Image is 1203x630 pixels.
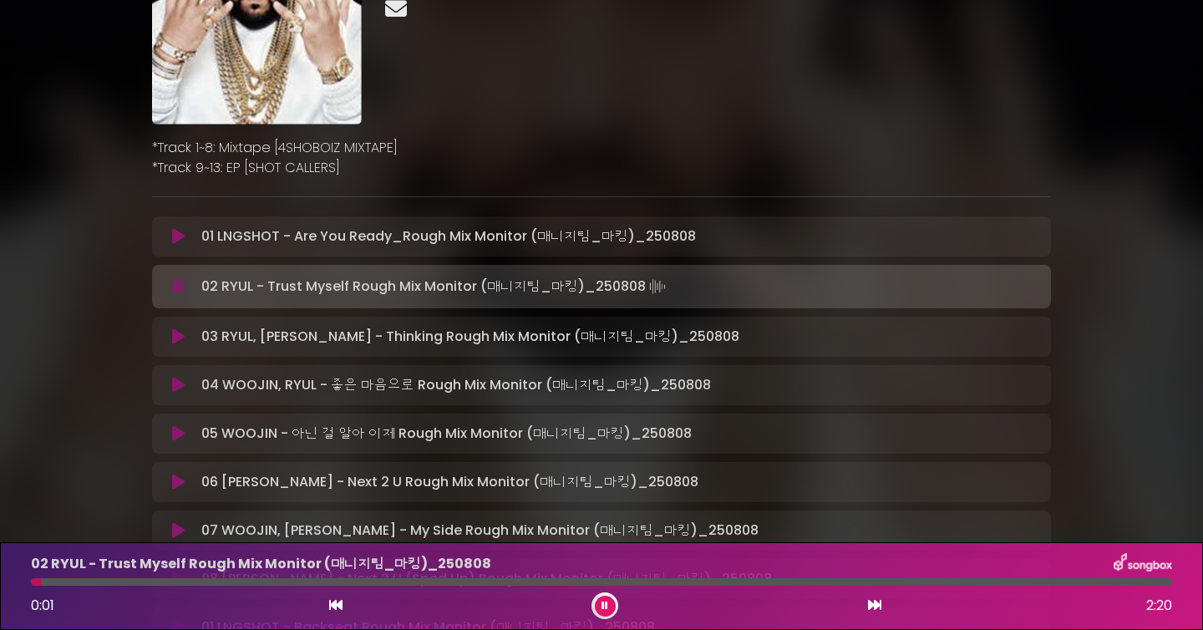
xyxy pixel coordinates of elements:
p: *Track 1~8: Mixtape [4SHOBOIZ MIXTAPE] [152,138,1051,158]
p: 04 WOOJIN, RYUL - 좋은 마음으로 Rough Mix Monitor (매니지팀_마킹)_250808 [201,375,711,395]
img: songbox-logo-white.png [1114,553,1172,575]
p: 07 WOOJIN, [PERSON_NAME] - My Side Rough Mix Monitor (매니지팀_마킹)_250808 [201,521,759,541]
img: waveform4.gif [646,275,669,298]
p: 05 WOOJIN - 아닌 걸 알아 이제 Rough Mix Monitor (매니지팀_마킹)_250808 [201,424,692,444]
p: 02 RYUL - Trust Myself Rough Mix Monitor (매니지팀_마킹)_250808 [31,554,491,574]
p: *Track 9~13: EP [SHOT CALLERS] [152,158,1051,178]
p: 01 LNGSHOT - Are You Ready_Rough Mix Monitor (매니지팀_마킹)_250808 [201,226,696,246]
span: 0:01 [31,596,54,615]
p: 03 RYUL, [PERSON_NAME] - Thinking Rough Mix Monitor (매니지팀_마킹)_250808 [201,327,739,347]
p: 06 [PERSON_NAME] - Next 2 U Rough Mix Monitor (매니지팀_마킹)_250808 [201,472,698,492]
p: 02 RYUL - Trust Myself Rough Mix Monitor (매니지팀_마킹)_250808 [201,275,669,298]
span: 2:20 [1146,596,1172,616]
